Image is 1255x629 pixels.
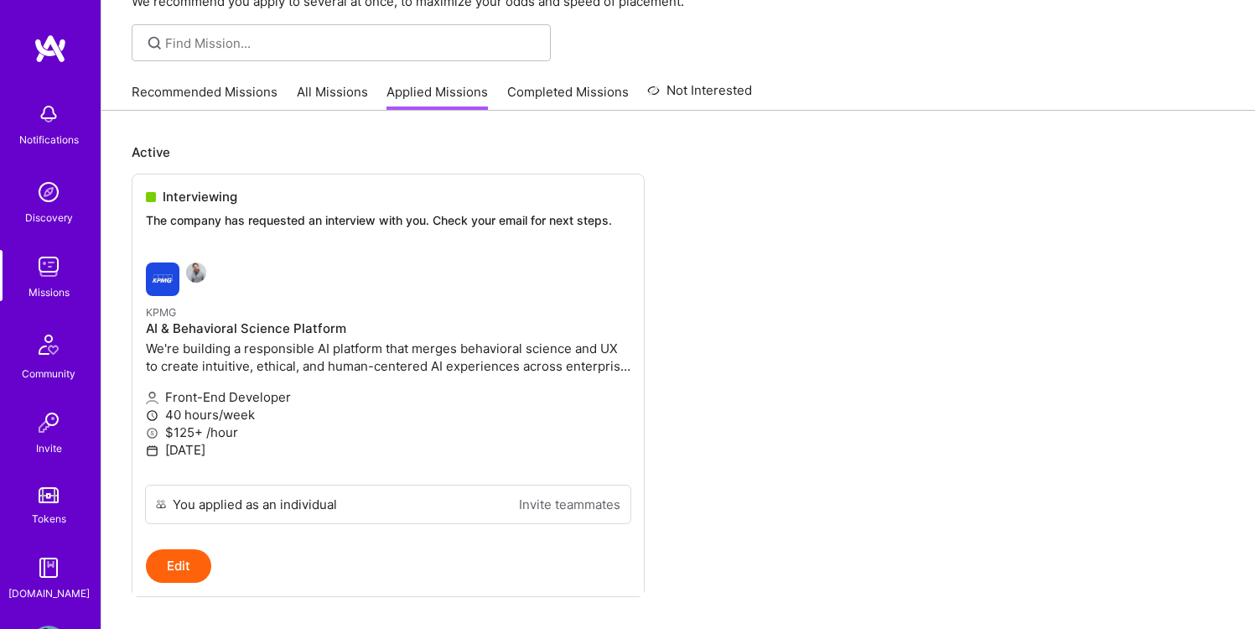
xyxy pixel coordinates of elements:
img: logo [34,34,67,64]
img: teamwork [32,250,65,283]
button: Edit [146,549,211,583]
a: Not Interested [647,81,752,111]
i: icon Clock [146,409,158,422]
h4: AI & Behavioral Science Platform [146,321,630,336]
div: Missions [29,283,70,301]
div: [DOMAIN_NAME] [8,585,90,602]
a: KPMG company logoRyan DoddKPMGAI & Behavioral Science PlatformWe're building a responsible AI pla... [132,249,644,485]
i: icon Calendar [146,444,158,457]
p: The company has requested an interview with you. Check your email for next steps. [146,212,630,229]
div: Notifications [19,131,79,148]
div: Discovery [25,209,73,226]
div: Tokens [32,510,66,528]
a: Invite teammates [519,496,620,513]
i: icon MoneyGray [146,427,158,439]
img: Ryan Dodd [186,263,206,283]
p: We're building a responsible AI platform that merges behavioral science and UX to create intuitiv... [146,340,630,375]
img: KPMG company logo [146,263,179,296]
a: Applied Missions [386,83,488,111]
img: Community [29,325,69,365]
img: bell [32,97,65,131]
p: 40 hours/week [146,406,630,424]
p: Active [132,143,1225,161]
img: Invite [32,406,65,439]
img: discovery [32,175,65,209]
a: All Missions [297,83,368,111]
small: KPMG [146,306,176,319]
i: icon SearchGrey [145,34,164,53]
a: Recommended Missions [132,83,277,111]
p: Front-End Developer [146,388,630,406]
div: You applied as an individual [173,496,337,513]
a: Completed Missions [507,83,629,111]
div: Community [22,365,75,382]
i: icon Applicant [146,392,158,404]
p: $125+ /hour [146,424,630,441]
img: guide book [32,551,65,585]
img: tokens [39,487,59,503]
p: [DATE] [146,441,630,459]
span: Interviewing [163,188,237,205]
div: Invite [36,439,62,457]
input: Find Mission... [165,34,538,52]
